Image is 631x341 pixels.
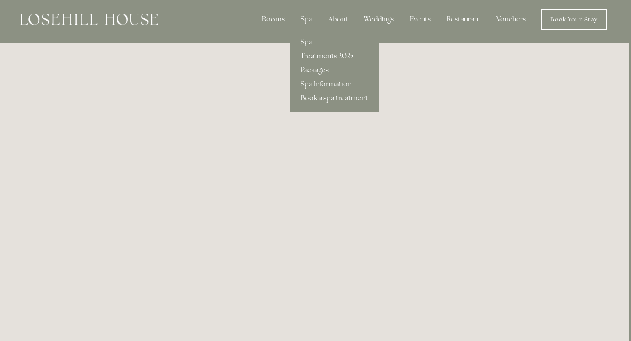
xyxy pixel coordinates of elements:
[440,11,488,28] div: Restaurant
[541,9,607,30] a: Book Your Stay
[403,11,438,28] div: Events
[290,35,379,49] a: Spa
[321,11,355,28] div: About
[255,11,292,28] div: Rooms
[20,14,158,25] img: Losehill House
[290,49,379,63] a: Treatments 2025
[489,11,533,28] a: Vouchers
[290,63,379,77] a: Packages
[290,77,379,91] a: Spa Information
[290,91,379,105] a: Book a spa treatment
[294,11,319,28] div: Spa
[357,11,401,28] div: Weddings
